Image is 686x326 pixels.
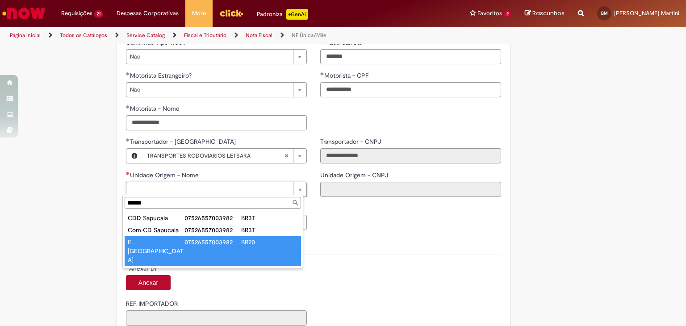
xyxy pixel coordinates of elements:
div: BR3T [241,226,298,234]
div: 07526557003982 [184,238,241,247]
ul: Unidade Origem - Nome [123,210,303,268]
div: 07526557003982 [184,226,241,234]
div: F. [GEOGRAPHIC_DATA] [128,238,184,264]
div: BR3T [241,213,298,222]
div: BR20 [241,238,298,247]
div: 07526557003982 [184,213,241,222]
div: CDD Sapucaia [128,213,184,222]
div: Com CD Sapucaia [128,226,184,234]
